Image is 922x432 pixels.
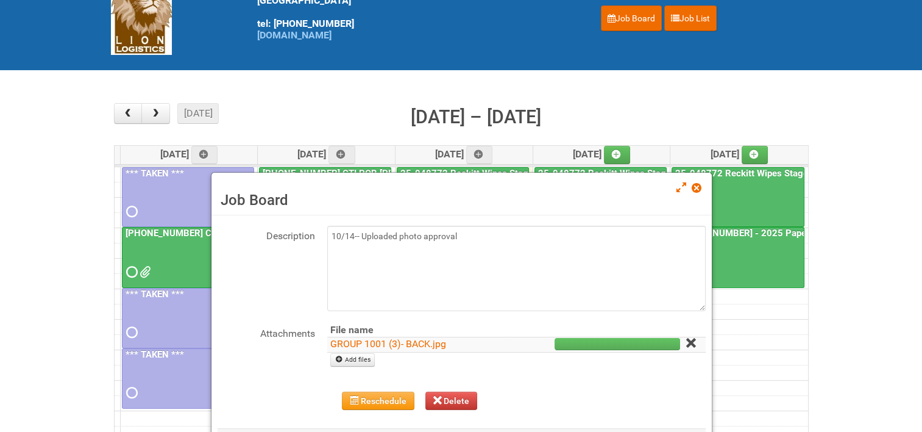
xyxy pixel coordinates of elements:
a: [PHONE_NUMBER] CTI PQB [PERSON_NAME] Real US - blinding day [123,228,408,239]
a: GROUP 1001 (3)- BACK.jpg [330,338,446,350]
a: 25-048772 Reckitt Wipes Stage 4 - blinding/labeling day [534,167,667,228]
a: [DOMAIN_NAME] [257,29,332,41]
a: Add an event [328,146,355,164]
th: File name [327,323,504,337]
h3: Job Board [221,191,703,209]
span: [DATE] [435,148,493,160]
span: [DATE] [573,148,631,160]
a: 25-048772 Reckitt Wipes Stage 4 - blinding/labeling day [397,167,529,228]
a: Add files [330,353,375,367]
a: Add an event [191,146,218,164]
a: [PHONE_NUMBER] CTI PQB [PERSON_NAME] Real US - blinding day [122,227,254,287]
label: Attachments [218,323,315,341]
label: Description [218,226,315,243]
span: Front Label KRAFT batch 2 (02.26.26) - code AZ05 use 2nd.docx Front Label KRAFT batch 2 (02.26.26... [140,268,148,276]
span: Requested [126,328,135,337]
span: Requested [126,389,135,397]
a: 25-048772 Reckitt Wipes Stage 4 - blinding/labeling day [398,168,637,179]
h2: [DATE] – [DATE] [411,103,541,131]
span: Requested [126,207,135,216]
textarea: 10/14-- Uploaded photo approval [327,226,706,311]
a: Add an event [466,146,493,164]
a: Add an event [604,146,631,164]
button: Reschedule [342,392,414,410]
a: [PHONE_NUMBER] CTI PQB [PERSON_NAME] Real US - blinding day [259,167,391,228]
a: Add an event [742,146,768,164]
a: 25-048772 Reckitt Wipes Stage 4 - blinding/labeling day [672,167,804,228]
a: Job Board [601,5,662,31]
span: [DATE] [297,148,355,160]
a: [PHONE_NUMBER] - 2025 Paper Towel Landscape - Packing Day [672,227,804,287]
button: [DATE] [177,103,219,124]
span: Requested [126,268,135,276]
span: [DATE] [711,148,768,160]
button: Delete [425,392,478,410]
a: 25-048772 Reckitt Wipes Stage 4 - blinding/labeling day [536,168,775,179]
span: [DATE] [160,148,218,160]
a: 25-048772 Reckitt Wipes Stage 4 - blinding/labeling day [673,168,912,179]
a: Job List [664,5,717,31]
